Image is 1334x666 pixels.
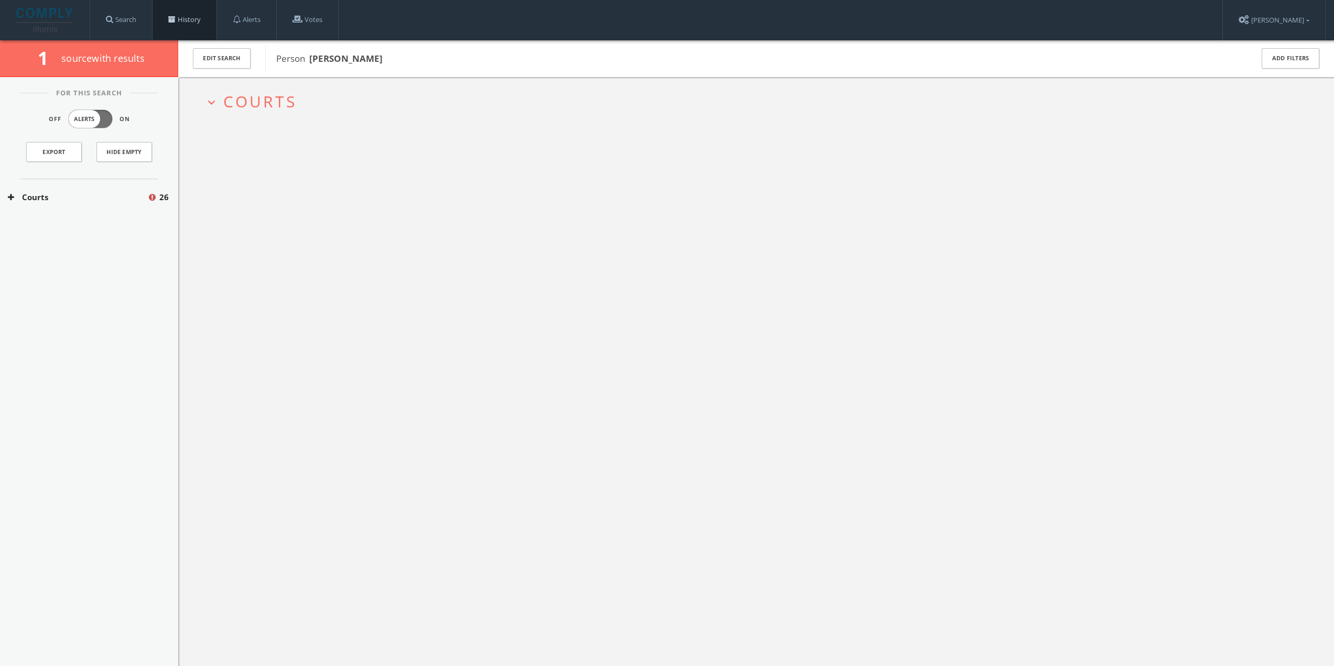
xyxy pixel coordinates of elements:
span: Courts [223,91,297,112]
span: 1 [38,46,57,70]
button: Hide Empty [96,142,152,162]
span: source with results [61,52,145,64]
button: Courts [8,191,147,203]
b: [PERSON_NAME] [309,52,383,64]
span: For This Search [48,88,130,99]
span: Person [276,52,383,64]
button: Edit Search [193,48,251,69]
button: Add Filters [1262,48,1319,69]
a: Export [26,142,82,162]
i: expand_more [204,95,219,110]
span: On [120,115,130,124]
img: illumis [16,8,75,32]
span: Off [49,115,61,124]
button: expand_moreCourts [204,93,1316,110]
span: 26 [159,191,169,203]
